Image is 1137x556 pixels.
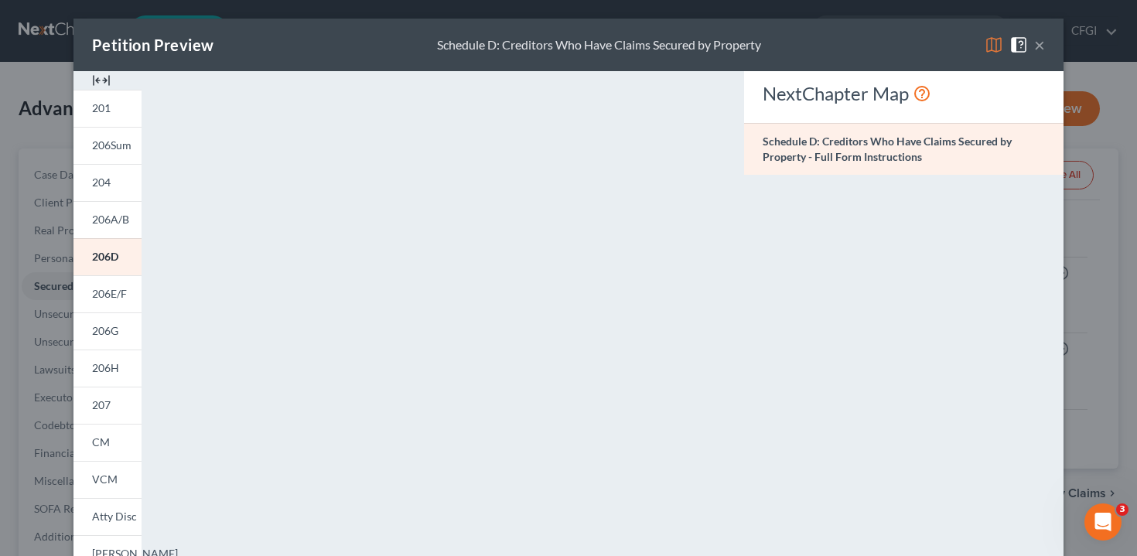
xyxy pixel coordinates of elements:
a: 207 [73,387,142,424]
div: Petition Preview [92,34,213,56]
iframe: Intercom live chat [1084,503,1122,541]
span: 201 [92,101,111,114]
span: 3 [1116,503,1128,516]
a: CM [73,424,142,461]
a: 206E/F [73,275,142,312]
span: VCM [92,472,118,486]
span: 206G [92,324,118,337]
a: 206A/B [73,201,142,238]
a: 206H [73,350,142,387]
img: help-close-5ba153eb36485ed6c1ea00a893f15db1cb9b99d6cae46e1a8edb6c62d00a1a76.svg [1009,36,1028,54]
img: map-eea8200ae884c6f1103ae1953ef3d486a96c86aabb227e865a55264e3737af1f.svg [985,36,1003,54]
span: Atty Disc [92,510,137,523]
a: 201 [73,90,142,127]
a: VCM [73,461,142,498]
a: 204 [73,164,142,201]
img: expand-e0f6d898513216a626fdd78e52531dac95497ffd26381d4c15ee2fc46db09dca.svg [92,71,111,90]
a: 206D [73,238,142,275]
button: × [1034,36,1045,54]
a: 206G [73,312,142,350]
span: 206A/B [92,213,129,226]
strong: Schedule D: Creditors Who Have Claims Secured by Property - Full Form Instructions [763,135,1012,163]
div: NextChapter Map [763,81,1045,106]
span: CM [92,435,110,449]
span: 206D [92,250,118,263]
span: 207 [92,398,111,411]
span: 206E/F [92,287,127,300]
div: Schedule D: Creditors Who Have Claims Secured by Property [437,36,761,54]
a: Atty Disc [73,498,142,535]
span: 206Sum [92,138,131,152]
a: 206Sum [73,127,142,164]
span: 204 [92,176,111,189]
span: 206H [92,361,119,374]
